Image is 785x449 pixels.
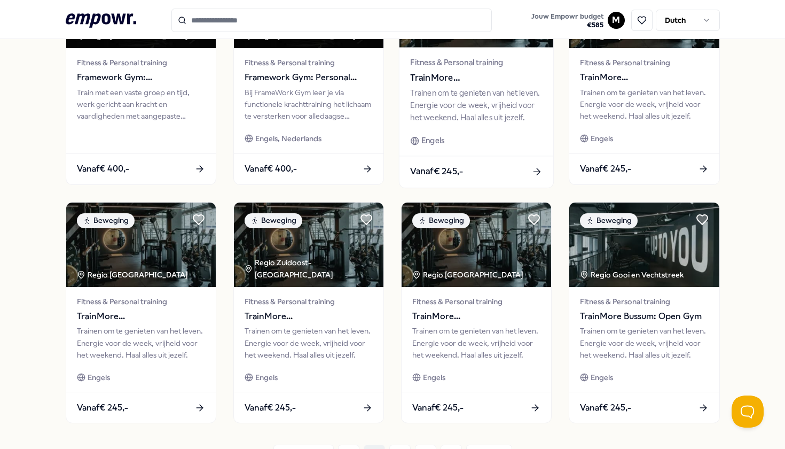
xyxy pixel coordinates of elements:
div: Regio [GEOGRAPHIC_DATA] [410,28,526,41]
div: Beweging [77,213,135,228]
span: Fitness & Personal training [580,57,708,68]
div: Regio [GEOGRAPHIC_DATA] [412,269,525,281]
div: Regio Gooi en Vechtstreek [580,269,685,281]
span: Framework Gym: Personal Training [245,71,373,84]
a: package imageBewegingRegio [GEOGRAPHIC_DATA] Fitness & Personal trainingTrainMore [GEOGRAPHIC_DAT... [66,202,216,424]
div: Trainen om te genieten van het leven. Energie voor de week, vrijheid voor het weekend. Haal alles... [580,87,708,122]
span: Jouw Empowr budget [531,12,603,21]
div: Beweging [412,213,470,228]
span: Framework Gym: Krachttraining - The base [77,71,205,84]
a: package imageBewegingRegio [GEOGRAPHIC_DATA] Fitness & Personal trainingTrainMore [GEOGRAPHIC_DAT... [401,202,552,424]
span: Fitness & Personal training [245,296,373,307]
span: TrainMore [GEOGRAPHIC_DATA]: Open Gym [77,309,205,323]
img: package image [234,203,383,287]
span: Fitness & Personal training [77,57,205,68]
button: Jouw Empowr budget€585 [529,10,606,32]
span: Fitness & Personal training [410,56,542,68]
span: Fitness & Personal training [245,57,373,68]
span: Vanaf € 245,- [77,401,128,415]
span: Vanaf € 400,- [77,162,129,176]
img: package image [402,203,551,287]
a: package imageBewegingRegio Zuidoost-[GEOGRAPHIC_DATA] Fitness & Personal trainingTrainMore [GEOGR... [233,202,384,424]
span: Fitness & Personal training [412,296,540,307]
input: Search for products, categories or subcategories [171,9,492,32]
span: Vanaf € 245,- [580,162,631,176]
div: Trainen om te genieten van het leven. Energie voor de week, vrijheid voor het weekend. Haal alles... [580,325,708,361]
span: Engels [591,133,613,144]
span: Engels [255,371,278,383]
div: Bij FrameWork Gym leer je via functionele krachttraining het lichaam te versterken voor alledaags... [245,87,373,122]
a: Jouw Empowr budget€585 [527,9,608,32]
span: Vanaf € 245,- [245,401,296,415]
span: Engels [423,371,445,383]
span: Vanaf € 400,- [245,162,297,176]
span: Vanaf € 245,- [410,165,463,179]
img: package image [569,203,719,287]
div: Train met een vaste groep en tijd, werk gericht aan kracht en vaardigheden met aangepaste oefenin... [77,87,205,122]
span: TrainMore Bussum: Open Gym [580,309,708,323]
div: Beweging [580,213,638,228]
span: Engels, Nederlands [255,133,321,144]
span: Vanaf € 245,- [580,401,631,415]
div: Trainen om te genieten van het leven. Energie voor de week, vrijheid voor het weekend. Haal alles... [77,325,205,361]
span: Fitness & Personal training [580,296,708,307]
span: € 585 [531,21,603,29]
div: Regio [GEOGRAPHIC_DATA] [77,269,190,281]
span: TrainMore [GEOGRAPHIC_DATA]: Open Gym [580,71,708,84]
div: Beweging [245,213,302,228]
button: M [608,12,625,29]
span: Vanaf € 245,- [412,401,464,415]
span: TrainMore [GEOGRAPHIC_DATA]: Open Gym [410,71,542,84]
span: Fitness & Personal training [77,296,205,307]
img: package image [66,203,216,287]
div: Trainen om te genieten van het leven. Energie voor de week, vrijheid voor het weekend. Haal alles... [245,325,373,361]
div: Trainen om te genieten van het leven. Energie voor de week, vrijheid voor het weekend. Haal alles... [412,325,540,361]
a: package imageBewegingRegio Gooi en Vechtstreek Fitness & Personal trainingTrainMore Bussum: Open ... [569,202,719,424]
span: Engels [421,134,444,146]
span: TrainMore [GEOGRAPHIC_DATA]: Open Gym [245,309,373,323]
span: Engels [88,371,110,383]
span: TrainMore [GEOGRAPHIC_DATA]: Open Gym [412,309,540,323]
div: Regio Zuidoost-[GEOGRAPHIC_DATA] [245,257,383,281]
iframe: Help Scout Beacon - Open [732,396,764,428]
span: Engels [591,371,613,383]
div: Trainen om te genieten van het leven. Energie voor de week, vrijheid voor het weekend. Haal alles... [410,87,542,123]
